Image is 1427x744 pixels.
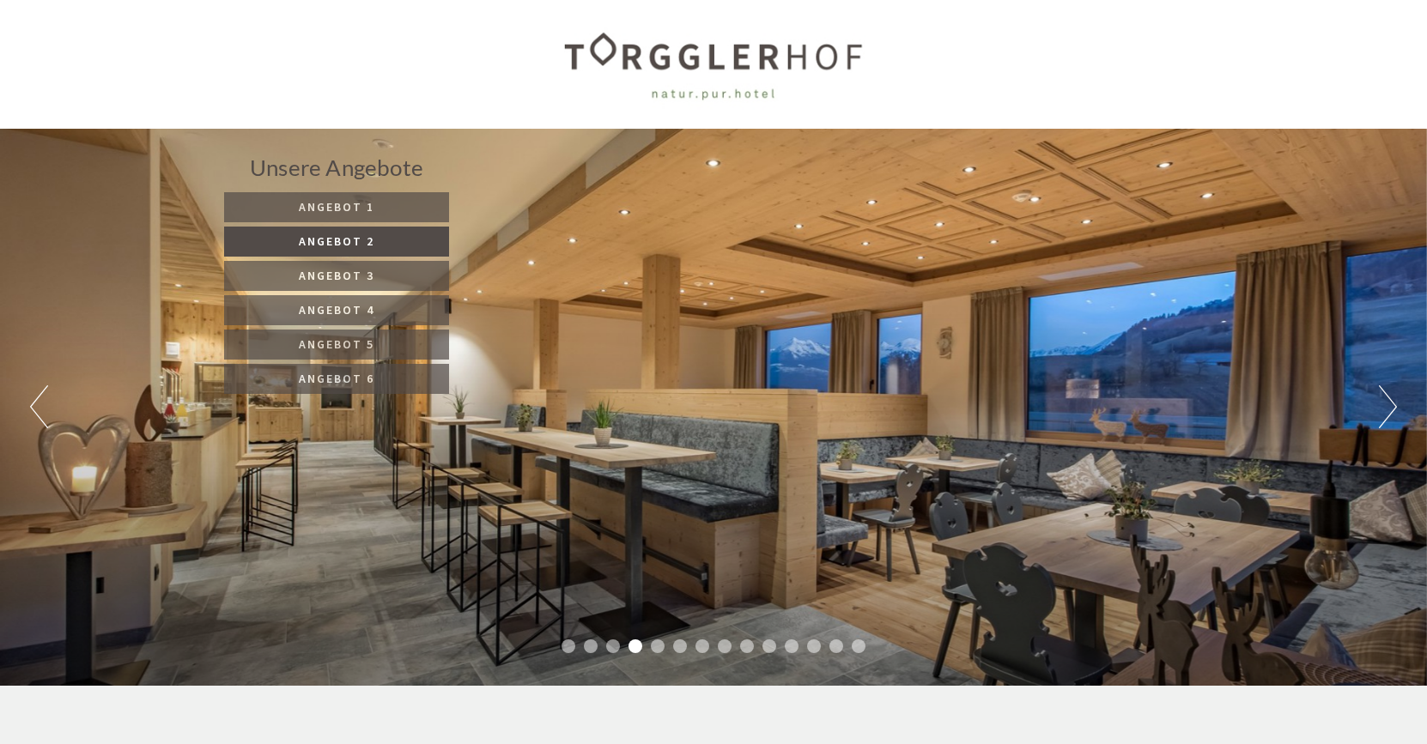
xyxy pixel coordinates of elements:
button: Previous [30,385,48,428]
span: Angebot 2 [299,233,374,249]
div: Unsere Angebote [224,152,449,184]
button: Next [1379,385,1397,428]
span: Angebot 4 [299,302,374,318]
span: Angebot 5 [299,336,374,352]
span: Angebot 1 [299,199,374,215]
span: Angebot 3 [299,268,374,283]
span: Angebot 6 [299,371,374,386]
